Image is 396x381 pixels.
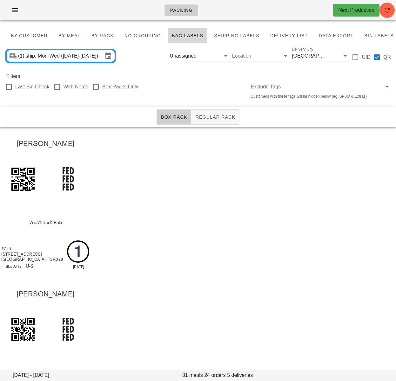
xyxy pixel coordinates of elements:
[58,33,80,38] span: By Meal
[18,53,26,59] div: (1)
[161,114,187,120] span: Box Rack
[5,263,22,270] span: Blue.A-13
[64,84,88,90] label: With Notes
[1,246,67,252] div: #311
[232,51,289,61] div: Location
[170,53,197,59] div: Unassigned
[170,51,229,61] div: Unassigned
[157,109,191,125] button: Box Rack
[362,54,371,60] label: UID
[102,84,138,90] label: Box Racks Only
[170,8,193,13] span: Packing
[171,33,203,38] span: Bag Labels
[124,33,161,38] span: No grouping
[63,318,74,341] img: FED_Logo03.1f677f86.svg
[270,33,308,38] span: Delivery List
[26,263,34,269] span: U
[7,163,39,195] img: kz1YkKsEMjnGKd6LpimEMhCYhDTy1ovq85DTVNARtdOLXuZTZGxKrDqPMSmeYwJWZDKyBMo6NE4E2JCMvzIa6gIyEld3dDzYg...
[210,28,264,43] button: Shipping Labels
[73,265,84,269] span: [DATE]
[292,47,313,52] label: Delivery City
[292,53,327,59] div: [GEOGRAPHIC_DATA]
[383,54,391,60] label: QR
[87,28,118,43] button: By Rack
[251,94,391,98] div: Customers with these tags will be hidden below (eg, SPUD & Extras)
[191,109,239,125] button: Regular Rack
[338,6,374,14] div: Next Production
[15,84,50,90] label: Last Bin Check
[164,4,198,16] a: Packing
[1,252,67,257] div: [STREET_ADDRESS]
[6,28,52,43] button: By Customer
[292,51,349,61] div: Delivery City[GEOGRAPHIC_DATA]
[10,33,48,38] span: By Customer
[251,82,391,92] div: Exclude Tags
[29,219,62,226] span: 7ec72dcd28a5
[63,167,74,190] img: FED_Logo03.1f677f86.svg
[315,28,358,43] button: Data Export
[91,33,114,38] span: By Rack
[29,263,34,269] span: -3
[54,28,84,43] button: By Meal
[214,33,259,38] span: Shipping Labels
[67,240,89,263] div: 1
[168,28,207,43] button: Bag Labels
[1,257,67,262] div: [GEOGRAPHIC_DATA], T2R0Y9
[195,114,235,120] span: Regular Rack
[364,33,394,38] span: Bin Labels
[7,313,39,345] img: urovk2Gq9wAAAABJRU5ErkJggg==
[266,28,312,43] button: Delivery List
[120,28,165,43] button: No grouping
[319,33,354,38] span: Data Export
